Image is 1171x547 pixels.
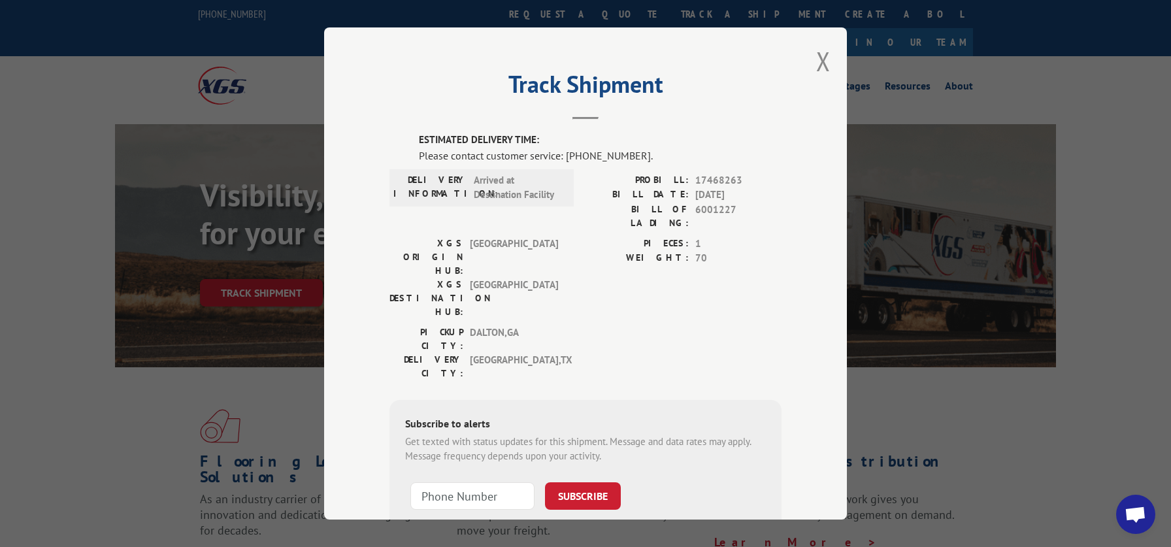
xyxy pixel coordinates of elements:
label: PICKUP CITY: [389,325,463,352]
div: Subscribe to alerts [405,415,766,434]
input: Phone Number [410,482,535,509]
span: 6001227 [695,202,782,229]
span: 70 [695,251,782,266]
div: Please contact customer service: [PHONE_NUMBER]. [419,147,782,163]
span: [DATE] [695,188,782,203]
div: Open chat [1116,495,1155,534]
label: WEIGHT: [585,251,689,266]
span: [GEOGRAPHIC_DATA] [470,236,558,277]
label: XGS ORIGIN HUB: [389,236,463,277]
label: ESTIMATED DELIVERY TIME: [419,133,782,148]
label: BILL OF LADING: [585,202,689,229]
label: BILL DATE: [585,188,689,203]
strong: Note: [405,518,428,530]
button: SUBSCRIBE [545,482,621,509]
label: XGS DESTINATION HUB: [389,277,463,318]
label: PIECES: [585,236,689,251]
span: [GEOGRAPHIC_DATA] , TX [470,352,558,380]
h2: Track Shipment [389,75,782,100]
label: PROBILL: [585,173,689,188]
span: 1 [695,236,782,251]
label: DELIVERY INFORMATION: [393,173,467,202]
label: DELIVERY CITY: [389,352,463,380]
span: 17468263 [695,173,782,188]
span: [GEOGRAPHIC_DATA] [470,277,558,318]
button: Close modal [816,44,831,78]
div: Get texted with status updates for this shipment. Message and data rates may apply. Message frequ... [405,434,766,463]
span: DALTON , GA [470,325,558,352]
span: Arrived at Destination Facility [474,173,562,202]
